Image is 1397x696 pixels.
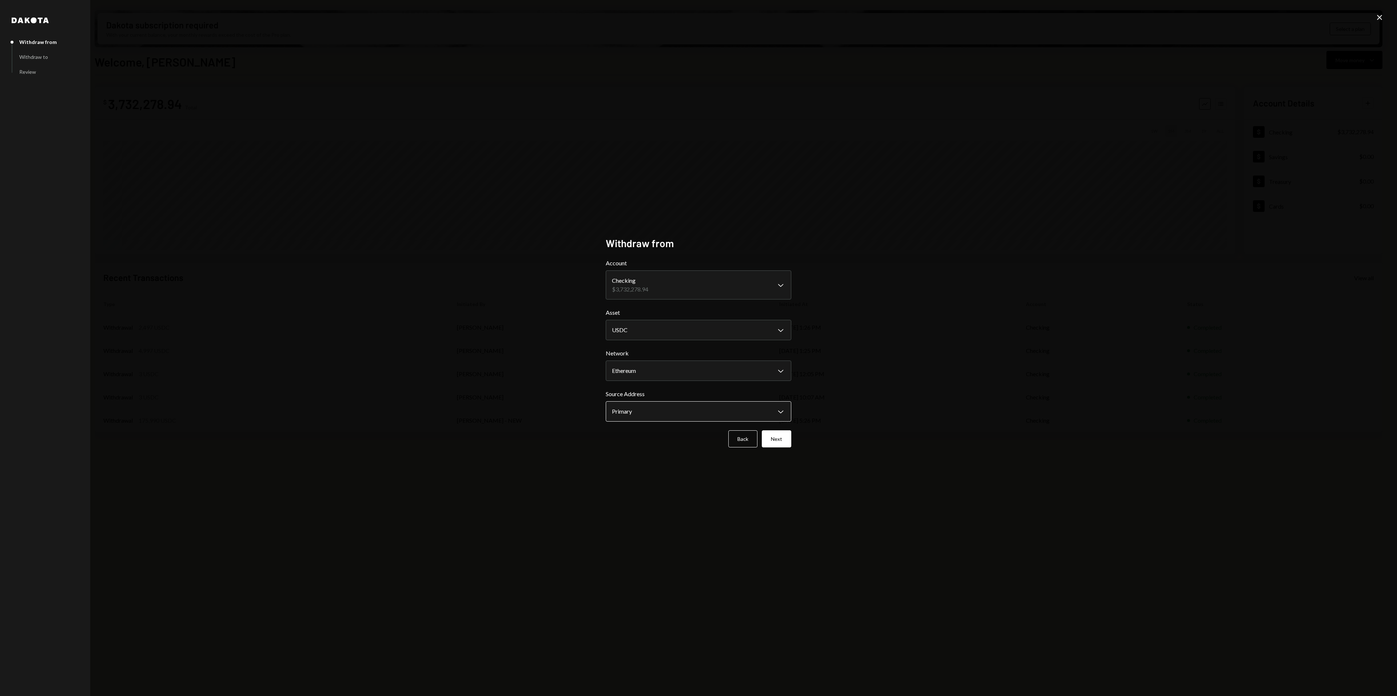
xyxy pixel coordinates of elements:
div: Withdraw to [19,54,48,60]
label: Network [606,349,791,358]
div: Withdraw from [19,39,57,45]
button: Next [762,430,791,447]
button: Source Address [606,401,791,422]
button: Network [606,361,791,381]
button: Asset [606,320,791,340]
label: Source Address [606,390,791,398]
button: Account [606,270,791,299]
h2: Withdraw from [606,236,791,250]
button: Back [728,430,757,447]
label: Account [606,259,791,267]
label: Asset [606,308,791,317]
div: Review [19,69,36,75]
